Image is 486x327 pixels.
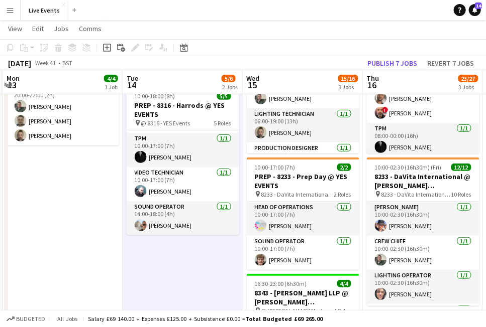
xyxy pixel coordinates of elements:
button: Live Events [21,1,68,20]
span: Budgeted [16,315,45,322]
app-card-role: Crew Chief1/110:00-02:30 (16h30m)[PERSON_NAME] [367,236,479,270]
span: 2 Roles [334,191,351,198]
app-job-card: 10:00-17:00 (7h)2/2PREP - 8233 - Prep Day @ YES EVENTS 8233 - DaVita International @ [PERSON_NAME... [247,157,359,270]
span: 4 Roles [334,307,351,314]
span: 8233 - DaVita International @ [PERSON_NAME][GEOGRAPHIC_DATA] [381,191,451,198]
app-card-role: TPM1/108:00-00:00 (16h)[PERSON_NAME] [367,123,479,157]
div: [DATE] [8,58,31,68]
span: 14 [125,79,138,91]
a: View [4,22,26,35]
a: Comms [75,22,106,35]
app-job-card: 10:00-18:00 (8h)5/5PREP - 8316 - Harrods @ YES EVENTS @ 8316 - YES Events5 Roles[PERSON_NAME]Ligh... [127,86,239,235]
span: Tue [127,74,138,83]
span: 5/5 [217,92,231,100]
span: 16:30-23:00 (6h30m) [255,280,307,287]
span: ! [382,107,388,113]
span: 15/16 [338,75,358,82]
span: 8233 - DaVita International @ [PERSON_NAME][GEOGRAPHIC_DATA] [261,191,334,198]
a: Edit [28,22,48,35]
a: 14 [469,4,481,16]
app-card-role: Lighting Operator1/110:00-02:30 (16h30m)[PERSON_NAME] [367,270,479,304]
button: Budgeted [5,313,47,324]
app-card-role: [PERSON_NAME]1/110:00-02:30 (16h30m)[PERSON_NAME] [367,202,479,236]
a: Jobs [50,22,73,35]
div: BST [62,59,72,67]
span: Comms [79,24,102,33]
span: 5/6 [222,75,236,82]
span: 10:00-17:00 (7h) [255,163,296,171]
app-card-role: Sound Operator1/114:00-18:00 (4h)[PERSON_NAME] [127,201,239,235]
button: Revert 7 jobs [423,57,478,70]
div: 2 Jobs [222,83,238,91]
span: Total Budgeted £69 265.00 [245,315,323,322]
app-card-role: Site Technician3/320:00-22:00 (2h)[PERSON_NAME][PERSON_NAME][PERSON_NAME] [7,82,119,145]
span: 2/2 [337,163,351,171]
span: All jobs [55,315,79,322]
span: @ 8316 - YES Events [141,119,190,127]
h3: PREP - 8316 - Harrods @ YES EVENTS [127,101,239,119]
span: Wed [247,74,260,83]
app-card-role: Sound Operator1/110:00-17:00 (7h)[PERSON_NAME] [247,236,359,270]
span: 10:00-18:00 (8h) [135,92,175,100]
span: 23/27 [458,75,478,82]
h3: 8233 - DaVita International @ [PERSON_NAME][GEOGRAPHIC_DATA] [367,172,479,190]
span: 16 [365,79,379,91]
div: 3 Jobs [459,83,478,91]
span: 13 [5,79,20,91]
span: 10 Roles [451,191,471,198]
app-job-card: 10:00-02:30 (16h30m) (Fri)12/128233 - DaVita International @ [PERSON_NAME][GEOGRAPHIC_DATA] 8233 ... [367,157,479,306]
div: Salary £69 140.00 + Expenses £125.00 + Subsistence £0.00 = [88,315,323,322]
span: @ [PERSON_NAME] Modern - 8343 [261,307,334,314]
span: Week 41 [33,59,58,67]
span: 4/4 [104,75,118,82]
span: Thu [367,74,379,83]
span: 4/4 [337,280,351,287]
span: Jobs [54,24,69,33]
span: Edit [32,24,44,33]
app-card-role: Production Designer1/106:00-19:00 (13h) [247,142,359,177]
div: 3 Jobs [339,83,358,91]
h3: PREP - 8233 - Prep Day @ YES EVENTS [247,172,359,190]
app-card-role: Video Technician1/110:00-17:00 (7h)[PERSON_NAME] [127,167,239,201]
span: 10:00-02:30 (16h30m) (Fri) [375,163,442,171]
div: 1 Job [105,83,118,91]
h3: 8343 - [PERSON_NAME] LLP @ [PERSON_NAME][GEOGRAPHIC_DATA] [247,288,359,306]
button: Publish 7 jobs [363,57,421,70]
span: 12/12 [451,163,471,171]
span: 5 Roles [214,119,231,127]
span: 15 [245,79,260,91]
span: 14 [475,3,482,9]
app-card-role: Set / Staging Crew2/208:00-00:00 (16h)[PERSON_NAME]![PERSON_NAME] [367,74,479,123]
app-card-role: TPM1/110:00-17:00 (7h)[PERSON_NAME] [127,133,239,167]
span: View [8,24,22,33]
span: Mon [7,74,20,83]
app-card-role: Head of Operations1/110:00-17:00 (7h)[PERSON_NAME] [247,202,359,236]
app-card-role: Lighting Technician1/106:00-19:00 (13h)[PERSON_NAME] [247,108,359,142]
